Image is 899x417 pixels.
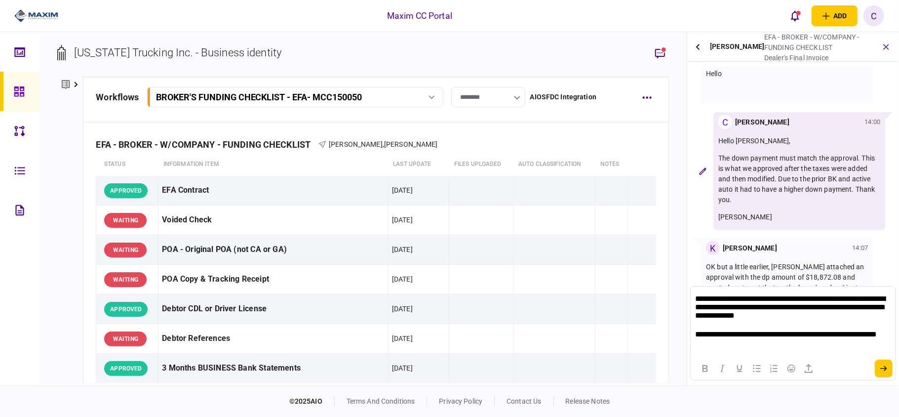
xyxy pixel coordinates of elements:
span: [PERSON_NAME] [329,140,383,148]
th: Files uploaded [449,153,513,176]
a: release notes [566,397,610,405]
button: Bold [697,362,713,375]
div: Dealer's Final Invoice [764,53,871,63]
div: [PERSON_NAME] [723,243,777,253]
div: 14:07 [852,243,868,253]
p: OK but a little earlier, [PERSON_NAME] attached an approval with the dp amount of $18,872.08 and ... [706,262,868,324]
button: Underline [731,362,748,375]
div: workflows [96,90,139,104]
div: [PERSON_NAME] [710,32,765,61]
div: [PERSON_NAME] [735,117,789,127]
button: Bullet list [748,362,765,375]
button: Emojis [783,362,800,375]
div: [DATE] [392,245,413,254]
div: [DATE] [392,215,413,225]
div: Debtor References [162,328,384,350]
a: privacy policy [439,397,482,405]
div: APPROVED [104,183,148,198]
div: Voided Check [162,209,384,231]
div: EFA Contract [162,179,384,202]
div: © 2025 AIO [289,396,335,407]
div: [US_STATE] Trucking Inc. - Business identity [74,44,281,61]
div: POA - Original POA (not CA or GA) [162,239,384,261]
th: Information item [158,153,388,176]
span: , [383,140,384,148]
a: contact us [507,397,541,405]
div: K [706,241,720,255]
div: 3 Months BUSINESS Bank Statements [162,357,384,379]
th: status [96,153,158,176]
div: APPROVED [104,361,148,376]
p: Hello [706,69,868,79]
p: Hello [PERSON_NAME], [718,136,880,146]
div: WAITING [104,272,147,287]
th: notes [595,153,628,176]
div: [DATE] [392,363,413,373]
div: EFA - BROKER - W/COMPANY - FUNDING CHECKLIST [764,32,871,53]
th: last update [388,153,449,176]
iframe: Rich Text Area [691,287,895,357]
div: WAITING [104,332,147,346]
button: open adding identity options [812,5,858,26]
th: auto classification [513,153,595,176]
p: The down payment must match the approval. This is what we approved after the taxes were added and... [718,153,880,205]
div: [DATE] [392,304,413,314]
div: C [718,115,732,129]
div: POA Copy & Tracking Receipt [162,268,384,291]
button: BROKER'S FUNDING CHECKLIST - EFA- MCC150050 [147,87,443,107]
div: WAITING [104,243,147,257]
p: [PERSON_NAME] [718,212,880,222]
button: open notifications list [785,5,806,26]
div: [DATE] [392,334,413,343]
div: [DATE] [392,185,413,195]
div: [DATE] [392,274,413,284]
div: Maxim CC Portal [387,9,452,22]
div: APPROVED [104,302,148,317]
div: AIOSFDC Integration [530,92,597,102]
div: BROKER'S FUNDING CHECKLIST - EFA - MCC150050 [156,92,362,102]
span: [PERSON_NAME] [384,140,438,148]
img: client company logo [14,8,58,23]
div: WAITING [104,213,147,228]
button: C [863,5,884,26]
div: EFA - BROKER - W/COMPANY - FUNDING CHECKLIST [96,139,318,150]
a: terms and conditions [347,397,415,405]
div: Debtor CDL or Driver License [162,298,384,320]
div: 14:00 [864,117,880,127]
button: Numbered list [766,362,782,375]
button: Italic [714,362,731,375]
